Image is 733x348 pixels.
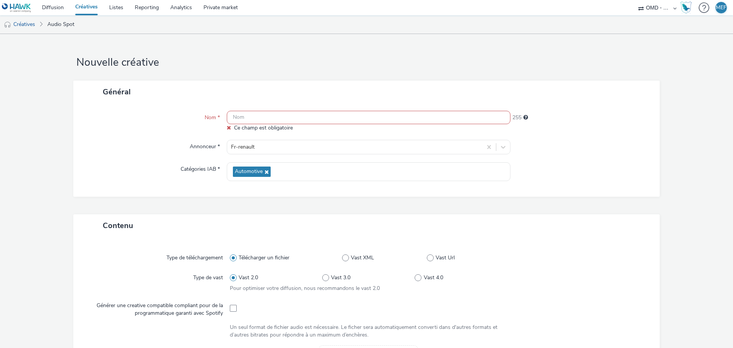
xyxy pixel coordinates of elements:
span: Contenu [103,220,133,231]
span: Vast 4.0 [424,274,443,282]
span: Vast XML [351,254,374,262]
span: Ce champ est obligatoire [234,124,293,131]
div: MEF [716,2,727,13]
a: Audio Spot [44,15,78,34]
img: Hawk Academy [680,2,692,14]
img: audio [4,21,11,29]
span: Vast 3.0 [331,274,350,282]
a: Hawk Academy [680,2,695,14]
h1: Nouvelle créative [73,55,660,70]
span: Télécharger un fichier [239,254,289,262]
input: Nom [227,111,510,124]
img: undefined Logo [2,3,31,13]
label: Nom * [202,111,223,121]
label: Annonceur * [187,140,223,151]
label: Générer une creative compatible compliant pour de la programmatique garanti avec Spotify [87,299,226,317]
div: Un seul format de fichier audio est nécessaire. Le ficher sera automatiquement converti dans d'au... [230,324,507,339]
label: Type de vast [190,271,226,282]
span: Général [103,87,131,97]
span: Vast Url [436,254,455,262]
label: Type de téléchargement [163,251,226,262]
label: Catégories IAB * [178,162,223,173]
span: 255 [512,114,521,121]
span: Automotive [235,168,263,175]
div: 255 caractères maximum [523,114,528,121]
span: Vast 2.0 [239,274,258,282]
span: Pour optimiser votre diffusion, nous recommandons le vast 2.0 [230,285,380,292]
